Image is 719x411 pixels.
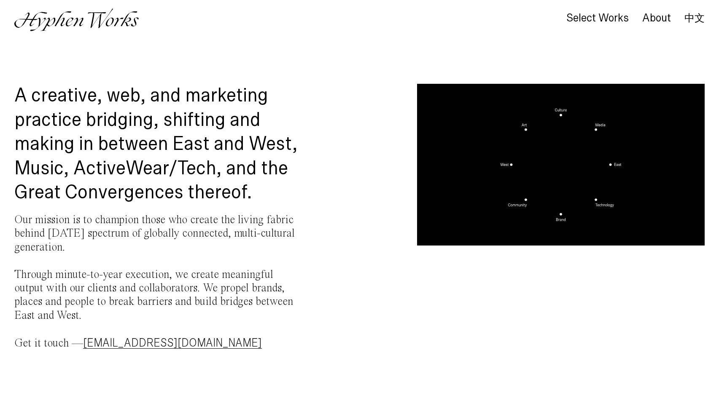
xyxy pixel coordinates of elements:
h1: A creative, web, and marketing practice bridging, shifting and making in between East and West, M... [14,84,302,205]
a: [EMAIL_ADDRESS][DOMAIN_NAME] [83,337,262,349]
video: Your browser does not support the video tag. [417,84,705,246]
a: About [642,14,671,23]
img: Hyphen Works [14,8,139,31]
div: About [642,12,671,24]
a: Select Works [566,14,629,23]
div: Select Works [566,12,629,24]
p: Our mission is to champion those who create the living fabric behind [DATE] spectrum of globally ... [14,214,302,350]
a: 中文 [684,13,705,23]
